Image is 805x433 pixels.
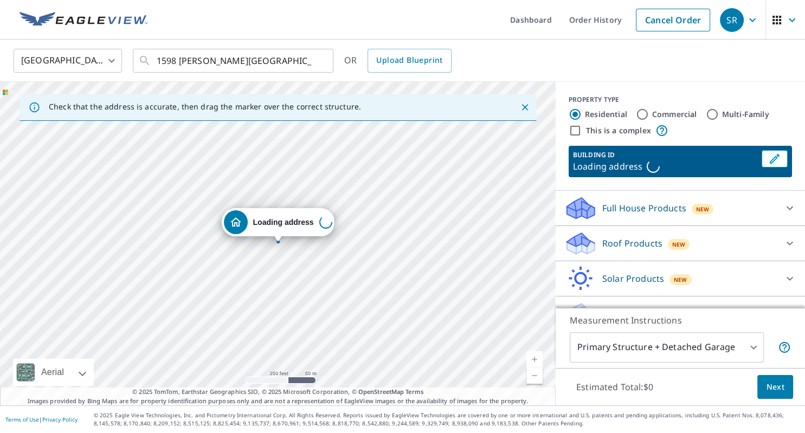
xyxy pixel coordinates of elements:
[5,416,39,423] a: Terms of Use
[573,150,615,159] p: BUILDING ID
[564,301,796,327] div: Walls ProductsNew
[526,367,543,384] a: Current Level 17, Zoom Out
[157,46,311,76] input: Search by address or latitude-longitude
[722,109,769,120] label: Multi-Family
[14,46,122,76] div: [GEOGRAPHIC_DATA]
[13,359,94,386] div: Aerial
[564,266,796,292] div: Solar ProductsNew
[696,205,710,214] span: New
[778,341,791,354] span: Your report will include the primary structure and a detached garage if one exists.
[762,150,788,167] button: Edit building 1
[602,202,686,215] p: Full House Products
[38,359,67,386] div: Aerial
[569,95,792,105] div: PROPERTY TYPE
[674,275,687,284] span: New
[568,375,662,399] p: Estimated Total: $0
[358,387,404,396] a: OpenStreetMap
[602,237,662,250] p: Roof Products
[570,332,764,363] div: Primary Structure + Detached Garage
[564,195,796,221] div: Full House ProductsNew
[564,230,796,256] div: Roof ProductsNew
[573,160,642,173] p: Loading address
[672,240,686,249] span: New
[757,375,793,399] button: Next
[652,109,697,120] label: Commercial
[585,109,627,120] label: Residential
[376,54,442,67] span: Upload Blueprint
[586,125,651,136] label: This is a complex
[132,387,423,397] span: © 2025 TomTom, Earthstar Geographics SIO, © 2025 Microsoft Corporation, ©
[42,416,78,423] a: Privacy Policy
[766,380,784,394] span: Next
[720,8,744,32] div: SR
[49,102,361,112] p: Check that the address is accurate, then drag the marker over the correct structure.
[526,351,543,367] a: Current Level 17, Zoom In
[570,314,791,327] p: Measurement Instructions
[94,411,800,428] p: © 2025 Eagle View Technologies, Inc. and Pictometry International Corp. All Rights Reserved. Repo...
[405,387,423,396] a: Terms
[5,416,78,423] p: |
[518,100,532,114] button: Close
[253,218,313,227] strong: Loading address
[368,49,451,73] a: Upload Blueprint
[20,12,147,28] img: EV Logo
[344,49,452,73] div: OR
[602,272,664,285] p: Solar Products
[636,9,710,31] a: Cancel Order
[221,208,334,242] div: Dropped pin, building 1, Residential property, LOADING_ADDRESS ,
